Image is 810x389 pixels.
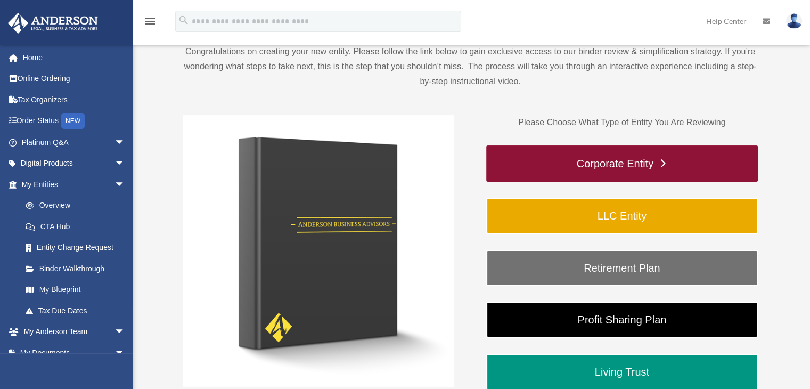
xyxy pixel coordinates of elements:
[15,195,141,216] a: Overview
[144,19,157,28] a: menu
[114,153,136,175] span: arrow_drop_down
[486,302,758,338] a: Profit Sharing Plan
[144,15,157,28] i: menu
[7,89,141,110] a: Tax Organizers
[61,113,85,129] div: NEW
[7,110,141,132] a: Order StatusNEW
[15,258,136,279] a: Binder Walkthrough
[486,115,758,130] p: Please Choose What Type of Entity You Are Reviewing
[786,13,802,29] img: User Pic
[15,216,141,237] a: CTA Hub
[15,300,141,321] a: Tax Due Dates
[114,174,136,196] span: arrow_drop_down
[486,145,758,182] a: Corporate Entity
[7,153,141,174] a: Digital Productsarrow_drop_down
[486,198,758,234] a: LLC Entity
[7,174,141,195] a: My Entitiesarrow_drop_down
[7,68,141,90] a: Online Ordering
[15,237,141,258] a: Entity Change Request
[183,44,758,89] p: Congratulations on creating your new entity. Please follow the link below to gain exclusive acces...
[7,321,141,343] a: My Anderson Teamarrow_drop_down
[486,250,758,286] a: Retirement Plan
[114,132,136,153] span: arrow_drop_down
[7,132,141,153] a: Platinum Q&Aarrow_drop_down
[7,47,141,68] a: Home
[114,321,136,343] span: arrow_drop_down
[15,279,141,301] a: My Blueprint
[178,14,190,26] i: search
[114,342,136,364] span: arrow_drop_down
[5,13,101,34] img: Anderson Advisors Platinum Portal
[7,342,141,363] a: My Documentsarrow_drop_down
